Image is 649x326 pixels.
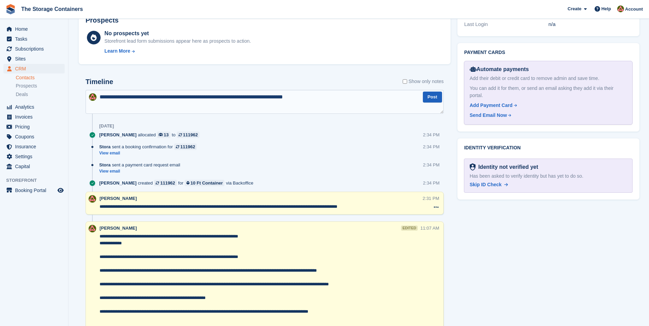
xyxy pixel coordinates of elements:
a: menu [3,112,65,122]
a: 13 [157,132,170,138]
img: Identity Verification Ready [470,163,476,171]
span: Insurance [15,142,56,151]
a: menu [3,102,65,112]
img: Kirsty Simpson [89,195,96,203]
a: menu [3,152,65,161]
span: Storefront [6,177,68,184]
span: Deals [16,91,28,98]
div: 2:34 PM [423,162,439,168]
a: 111962 [174,144,197,150]
div: [DATE] [99,123,114,129]
a: Add Payment Card [470,102,624,109]
div: edited [401,226,417,231]
div: 2:31 PM [423,195,439,202]
label: Show only notes [403,78,444,85]
span: Help [601,5,611,12]
a: Learn More [104,47,251,55]
span: Tasks [15,34,56,44]
div: created for via Backoffice [99,180,257,186]
img: Kirsty Simpson [617,5,624,12]
span: [PERSON_NAME] [99,180,137,186]
span: Skip ID Check [470,182,502,187]
div: Send Email Now [470,112,507,119]
a: menu [3,34,65,44]
div: Storefront lead form submissions appear here as prospects to action. [104,38,251,45]
div: 2:34 PM [423,144,439,150]
a: menu [3,122,65,132]
div: Automate payments [470,65,627,73]
span: Coupons [15,132,56,141]
div: 11:07 AM [420,225,439,231]
span: Analytics [15,102,56,112]
a: menu [3,64,65,73]
span: Prospects [16,83,37,89]
span: Capital [15,162,56,171]
input: Show only notes [403,78,407,85]
div: No prospects yet [104,29,251,38]
div: sent a booking confirmation for [99,144,200,150]
span: Settings [15,152,56,161]
div: 111962 [183,132,198,138]
span: Create [568,5,581,12]
a: menu [3,54,65,64]
div: Has been asked to verify identity but has yet to do so. [470,173,627,180]
h2: Prospects [86,16,119,24]
button: Post [423,92,442,103]
a: menu [3,132,65,141]
a: View email [99,168,184,174]
span: Pricing [15,122,56,132]
div: n/a [548,21,633,28]
a: 111962 [154,180,177,186]
div: 2:34 PM [423,132,439,138]
div: Learn More [104,47,130,55]
a: 10 Ft Container [185,180,224,186]
span: CRM [15,64,56,73]
div: Identity not verified yet [476,163,538,171]
span: [PERSON_NAME] [100,196,137,201]
span: Invoices [15,112,56,122]
div: You can add it for them, or send an email asking they add it via their portal. [470,85,627,99]
span: Sites [15,54,56,64]
div: Add Payment Card [470,102,512,109]
h2: Timeline [86,78,113,86]
h2: Identity verification [464,145,633,151]
a: Preview store [56,186,65,194]
div: 111962 [160,180,175,186]
a: menu [3,142,65,151]
span: Stora [99,144,111,150]
div: sent a payment card request email [99,162,184,168]
span: Home [15,24,56,34]
span: Subscriptions [15,44,56,54]
h2: Payment cards [464,50,633,55]
span: Account [625,6,643,13]
a: 111962 [177,132,199,138]
a: menu [3,162,65,171]
div: 2:34 PM [423,180,439,186]
div: Add their debit or credit card to remove admin and save time. [470,75,627,82]
span: Booking Portal [15,186,56,195]
div: 13 [164,132,169,138]
img: stora-icon-8386f47178a22dfd0bd8f6a31ec36ba5ce8667c1dd55bd0f319d3a0aa187defe.svg [5,4,16,14]
span: Stora [99,162,111,168]
img: Kirsty Simpson [89,93,96,101]
div: allocated to [99,132,203,138]
a: menu [3,44,65,54]
a: View email [99,150,200,156]
span: [PERSON_NAME] [100,226,137,231]
a: Contacts [16,74,65,81]
span: [PERSON_NAME] [99,132,137,138]
div: Last Login [464,21,548,28]
a: menu [3,24,65,34]
div: 111962 [180,144,195,150]
div: 10 Ft Container [191,180,223,186]
a: The Storage Containers [18,3,86,15]
a: Skip ID Check [470,181,508,188]
img: Kirsty Simpson [89,225,96,232]
a: Deals [16,91,65,98]
a: menu [3,186,65,195]
a: Prospects [16,82,65,90]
